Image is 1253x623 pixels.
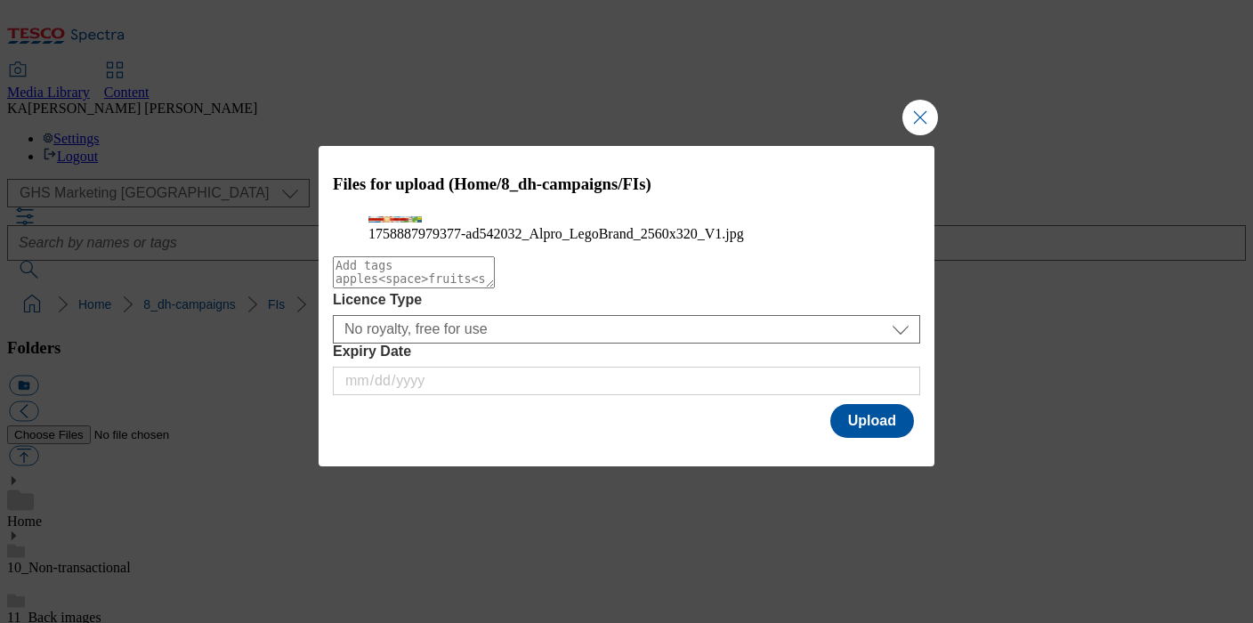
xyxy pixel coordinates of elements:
figcaption: 1758887979377-ad542032_Alpro_LegoBrand_2560x320_V1.jpg [368,226,885,242]
label: Licence Type [333,292,920,308]
button: Upload [830,404,914,438]
label: Expiry Date [333,344,920,360]
img: preview [368,216,422,223]
h3: Files for upload (Home/8_dh-campaigns/FIs) [333,174,920,194]
button: Close Modal [902,100,938,135]
div: Modal [319,146,934,467]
